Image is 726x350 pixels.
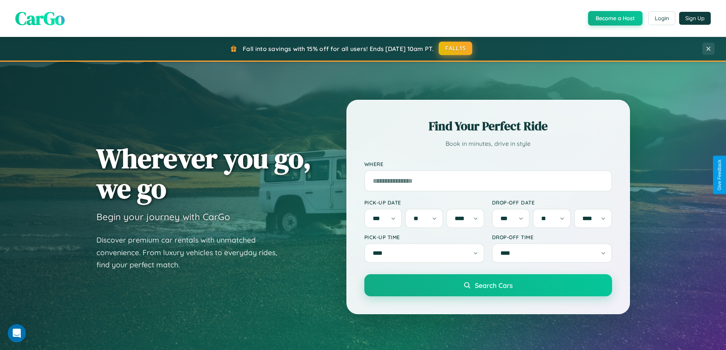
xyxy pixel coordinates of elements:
p: Discover premium car rentals with unmatched convenience. From luxury vehicles to everyday rides, ... [96,234,287,271]
h2: Find Your Perfect Ride [364,118,612,134]
iframe: Intercom live chat [8,324,26,342]
div: Give Feedback [717,160,722,190]
label: Where [364,161,612,167]
button: Become a Host [588,11,643,26]
h1: Wherever you go, we go [96,143,311,203]
span: Fall into savings with 15% off for all users! Ends [DATE] 10am PT. [243,45,434,53]
p: Book in minutes, drive in style [364,138,612,149]
button: Sign Up [679,12,711,25]
label: Drop-off Time [492,234,612,240]
h3: Begin your journey with CarGo [96,211,230,222]
label: Pick-up Date [364,199,484,206]
button: FALL15 [439,42,472,55]
label: Pick-up Time [364,234,484,240]
span: CarGo [15,6,65,31]
button: Login [648,11,675,25]
span: Search Cars [475,281,513,289]
label: Drop-off Date [492,199,612,206]
button: Search Cars [364,274,612,296]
